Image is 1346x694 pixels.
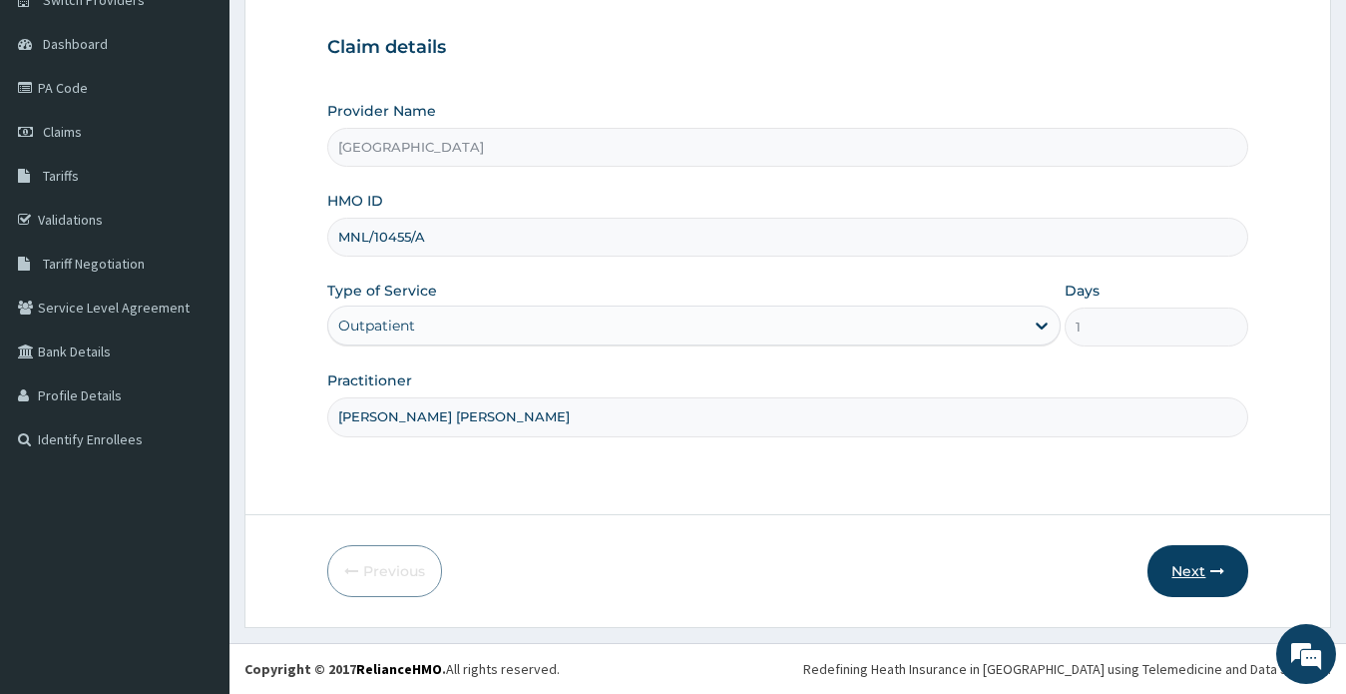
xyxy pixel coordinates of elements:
span: Tariff Negotiation [43,255,145,273]
span: Claims [43,123,82,141]
button: Next [1147,545,1248,597]
label: Provider Name [327,101,436,121]
h3: Claim details [327,37,1249,59]
div: Redefining Heath Insurance in [GEOGRAPHIC_DATA] using Telemedicine and Data Science! [803,659,1331,679]
label: Days [1065,281,1100,301]
label: Practitioner [327,370,412,390]
input: Enter HMO ID [327,218,1249,257]
input: Enter Name [327,397,1249,436]
label: Type of Service [327,281,437,301]
footer: All rights reserved. [229,643,1346,694]
a: RelianceHMO [356,660,442,678]
div: Outpatient [338,316,415,336]
label: HMO ID [327,191,383,211]
strong: Copyright © 2017 . [244,660,446,678]
button: Previous [327,545,442,597]
span: Dashboard [43,35,108,53]
span: Tariffs [43,167,79,185]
